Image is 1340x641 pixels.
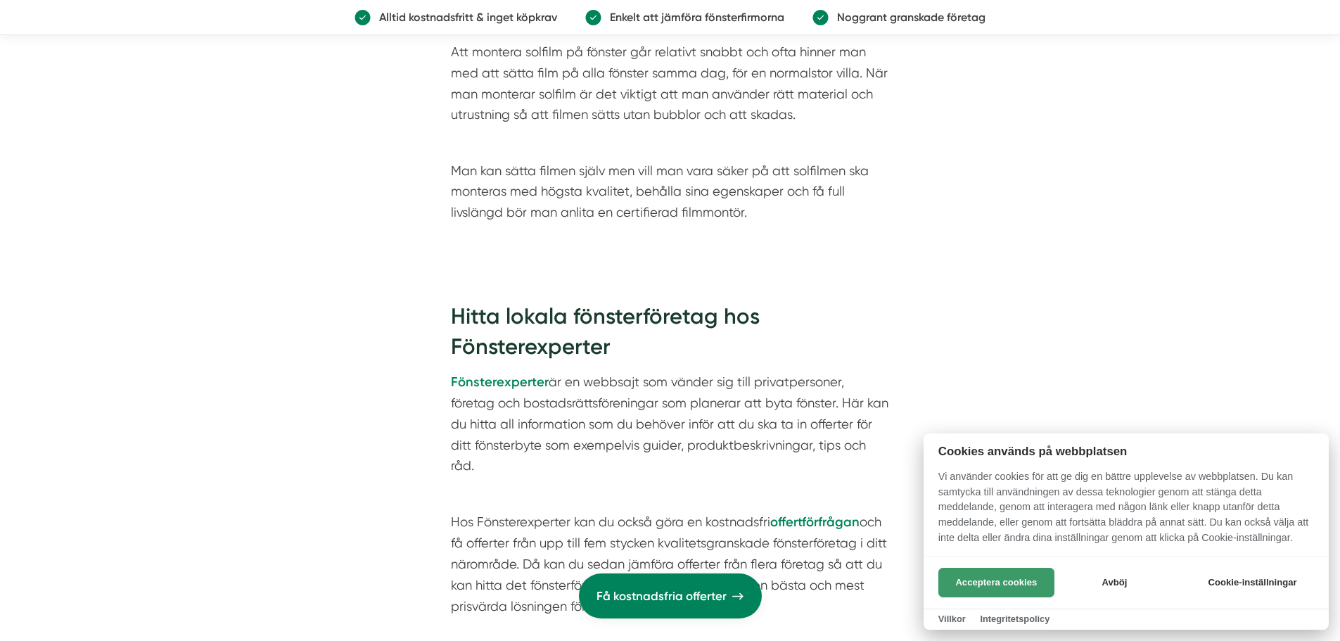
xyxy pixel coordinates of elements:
[938,614,966,624] a: Villkor
[938,568,1054,597] button: Acceptera cookies
[924,469,1329,555] p: Vi använder cookies för att ge dig en bättre upplevelse av webbplatsen. Du kan samtycka till anvä...
[924,445,1329,458] h2: Cookies används på webbplatsen
[980,614,1049,624] a: Integritetspolicy
[1059,568,1170,597] button: Avböj
[1191,568,1314,597] button: Cookie-inställningar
